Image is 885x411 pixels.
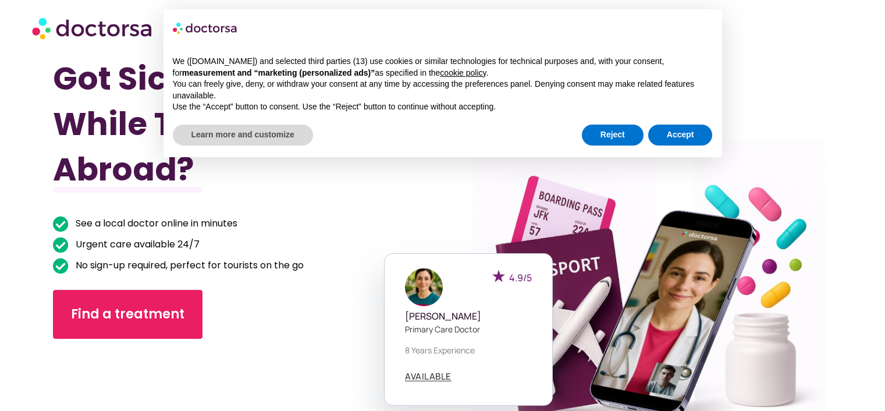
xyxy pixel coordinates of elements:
h5: [PERSON_NAME] [405,311,532,322]
button: Reject [582,125,644,146]
p: Primary care doctor [405,323,532,335]
h1: Got Sick While Traveling Abroad? [53,56,384,192]
span: Find a treatment [71,305,184,324]
p: We ([DOMAIN_NAME]) and selected third parties (13) use cookies or similar technologies for techni... [173,56,713,79]
a: cookie policy [440,68,486,77]
button: Accept [648,125,713,146]
p: 8 years experience [405,344,532,356]
span: AVAILABLE [405,372,452,381]
span: See a local doctor online in minutes [73,215,237,232]
span: Urgent care available 24/7 [73,236,200,253]
a: Find a treatment [53,290,202,339]
strong: measurement and “marketing (personalized ads)” [182,68,375,77]
span: 4.9/5 [509,271,532,284]
a: AVAILABLE [405,372,452,381]
span: No sign-up required, perfect for tourists on the go [73,257,304,274]
img: logo [173,19,238,37]
p: You can freely give, deny, or withdraw your consent at any time by accessing the preferences pane... [173,79,713,101]
button: Learn more and customize [173,125,313,146]
p: Use the “Accept” button to consent. Use the “Reject” button to continue without accepting. [173,101,713,113]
